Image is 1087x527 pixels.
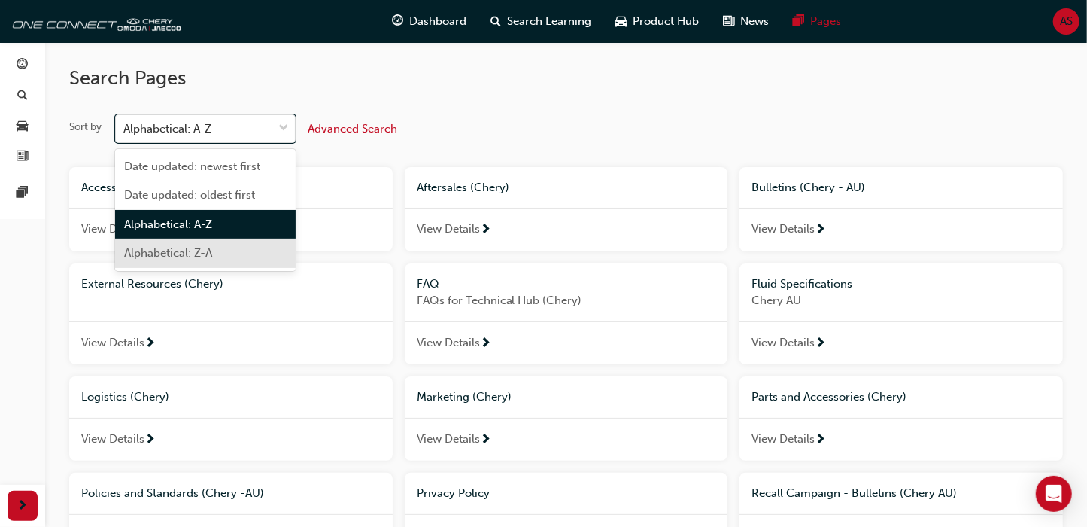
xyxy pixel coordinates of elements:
span: FAQ [417,277,439,291]
span: FAQs for Technical Hub (Chery) [417,292,716,309]
span: next-icon [144,337,156,351]
span: Bulletins (Chery - AU) [751,181,865,194]
a: guage-iconDashboard [381,6,479,37]
a: car-iconProduct Hub [604,6,712,37]
span: next-icon [815,337,826,351]
span: next-icon [815,434,826,447]
span: View Details [417,221,480,238]
a: news-iconNews [712,6,782,37]
span: next-icon [815,224,826,237]
span: Policies and Standards (Chery -AU) [81,486,264,500]
span: Accessories (Chery) [81,181,184,194]
a: Accessories (Chery)View Details [69,167,393,251]
a: pages-iconPages [782,6,854,37]
a: External Resources (Chery)View Details [69,263,393,365]
span: View Details [751,334,815,352]
span: External Resources (Chery) [81,277,223,291]
a: Bulletins (Chery - AU)View Details [739,167,1063,251]
span: Advanced Search [308,122,397,136]
span: search-icon [17,90,28,103]
button: Advanced Search [308,114,397,143]
span: Pages [811,13,842,30]
span: next-icon [480,434,491,447]
span: News [741,13,770,30]
span: car-icon [17,120,29,133]
span: Parts and Accessories (Chery) [751,390,906,404]
span: car-icon [616,12,627,31]
span: news-icon [17,151,29,164]
span: down-icon [278,119,289,139]
span: next-icon [480,224,491,237]
span: Fluid Specifications [751,277,852,291]
span: View Details [81,431,144,448]
span: pages-icon [17,187,29,200]
span: View Details [751,431,815,448]
img: oneconnect [8,6,181,36]
span: next-icon [144,434,156,447]
span: pages-icon [794,12,805,31]
span: Privacy Policy [417,486,490,500]
a: Marketing (Chery)View Details [405,376,728,461]
span: View Details [751,221,815,238]
span: Alphabetical: A-Z [124,218,212,231]
span: Aftersales (Chery) [417,181,509,194]
span: next-icon [17,497,29,516]
span: Chery AU [751,292,1051,309]
span: next-icon [480,337,491,351]
span: View Details [81,334,144,352]
a: search-iconSearch Learning [479,6,604,37]
a: Logistics (Chery)View Details [69,376,393,461]
span: Logistics (Chery) [81,390,169,404]
span: AS [1060,13,1073,30]
div: Open Intercom Messenger [1036,476,1072,512]
span: Product Hub [633,13,700,30]
span: Date updated: newest first [124,160,260,173]
span: search-icon [491,12,502,31]
span: View Details [417,334,480,352]
a: Aftersales (Chery)View Details [405,167,728,251]
a: FAQFAQs for Technical Hub (Chery)View Details [405,263,728,365]
div: Sort by [69,120,102,135]
span: Recall Campaign - Bulletins (Chery AU) [751,486,957,500]
div: Alphabetical: A-Z [123,120,211,138]
span: Dashboard [410,13,467,30]
span: View Details [417,431,480,448]
span: Alphabetical: Z-A [124,246,212,260]
span: guage-icon [17,59,29,72]
span: Date updated: oldest first [124,188,255,202]
a: Parts and Accessories (Chery)View Details [739,376,1063,461]
span: View Details [81,221,144,238]
button: AS [1053,8,1079,35]
h2: Search Pages [69,66,1063,90]
span: guage-icon [393,12,404,31]
span: Marketing (Chery) [417,390,512,404]
span: news-icon [724,12,735,31]
span: Search Learning [508,13,592,30]
a: Fluid SpecificationsChery AUView Details [739,263,1063,365]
